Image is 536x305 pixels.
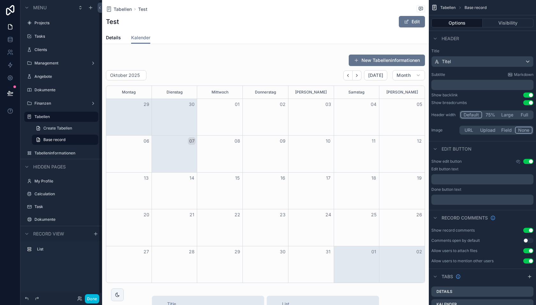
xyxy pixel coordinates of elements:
[440,5,456,10] span: Tabellen
[477,127,498,134] button: Upload
[106,32,121,45] a: Details
[106,6,132,12] a: Tabellen
[234,174,241,182] button: 15
[34,61,86,66] label: Management
[431,159,462,164] label: Show edit button
[431,187,461,192] label: Done button text
[34,87,94,93] label: Dokumente
[460,111,482,118] button: Default
[34,74,94,79] label: Angebote
[431,174,533,184] div: scrollable content
[234,100,241,108] button: 01
[516,111,532,118] button: Full
[34,20,94,26] label: Projects
[33,4,47,11] span: Menu
[37,247,93,252] label: List
[34,204,94,209] label: Task
[143,248,150,256] button: 27
[431,258,494,264] div: Allow users to mention other users
[188,248,196,256] button: 28
[138,6,147,12] a: Test
[143,137,150,145] button: 06
[279,248,287,256] button: 30
[324,137,332,145] button: 10
[498,127,515,134] button: Field
[442,215,488,221] span: Record comments
[188,137,196,145] button: 07
[234,248,241,256] button: 29
[460,127,477,134] button: URL
[442,273,453,280] span: Tabs
[34,151,94,156] label: Tabelleninformationen
[431,248,477,253] div: Allow users to attach files
[431,195,533,205] div: scrollable content
[33,231,64,237] span: Record view
[431,93,458,98] div: Show backlink
[324,248,332,256] button: 31
[442,146,472,152] span: Edit button
[415,137,423,145] button: 12
[279,100,287,108] button: 02
[431,238,480,243] div: Comments open by default
[188,100,196,108] button: 30
[34,101,86,106] label: Finanzen
[143,174,150,182] button: 13
[234,211,241,219] button: 22
[515,127,532,134] button: None
[465,5,487,10] span: Base record
[34,179,94,184] label: My Profile
[131,34,150,41] span: Kalender
[34,34,94,39] label: Tasks
[143,211,150,219] button: 20
[431,128,457,133] label: Image
[32,135,98,145] a: Base record
[415,100,423,108] button: 05
[34,47,94,52] label: Clients
[442,35,459,42] span: Header
[514,72,533,77] span: Markdown
[483,19,534,27] button: Visibility
[188,211,196,219] button: 21
[442,58,451,65] span: Titel
[279,137,287,145] button: 09
[498,111,516,118] button: Large
[324,174,332,182] button: 17
[431,19,483,27] button: Options
[234,137,241,145] button: 08
[279,211,287,219] button: 23
[431,167,458,172] label: Edit button text
[415,211,423,219] button: 26
[43,137,65,142] span: Base record
[370,137,377,145] button: 11
[431,80,533,90] div: scrollable content
[143,100,150,108] button: 29
[508,72,533,77] a: Markdown
[431,100,467,105] div: Show breadcrumbs
[415,248,423,256] button: 02
[131,32,150,44] a: Kalender
[34,114,94,119] label: Tabellen
[482,111,498,118] button: 75%
[399,16,425,27] button: Edit
[279,174,287,182] button: 16
[106,17,119,26] h1: Test
[114,6,132,12] span: Tabellen
[34,217,94,222] label: Dokumente
[43,126,72,131] span: Create Tabellen
[85,294,99,303] button: Done
[436,289,452,294] label: Details
[431,72,445,77] label: Subtitle
[370,248,377,256] button: 01
[431,48,533,54] label: Title
[34,191,94,197] label: Calculation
